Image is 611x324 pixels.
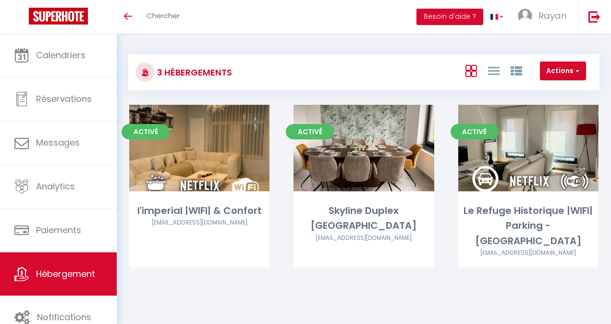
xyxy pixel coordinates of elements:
[147,11,180,21] span: Chercher
[36,137,80,149] span: Messages
[29,8,88,25] img: Super Booking
[286,124,334,139] span: Activé
[129,203,269,218] div: l'imperial |WIFI| & Confort
[155,62,232,83] h3: 3 Hébergements
[511,62,522,78] a: Vue par Groupe
[518,9,532,23] img: ...
[465,62,477,78] a: Vue en Box
[458,203,599,249] div: Le Refuge Historique |WIFI| Parking - [GEOGRAPHIC_DATA]
[37,311,91,323] span: Notifications
[36,49,86,61] span: Calendriers
[129,218,269,227] div: Airbnb
[538,10,566,22] span: Rayan
[416,9,483,25] button: Besoin d'aide ?
[293,234,434,243] div: Airbnb
[293,203,434,234] div: Skyline Duplex [GEOGRAPHIC_DATA]
[36,93,92,105] span: Réservations
[36,268,95,280] span: Hébergement
[588,11,600,23] img: logout
[36,180,75,192] span: Analytics
[451,124,499,139] span: Activé
[458,249,599,258] div: Airbnb
[122,124,170,139] span: Activé
[488,62,500,78] a: Vue en Liste
[36,224,81,236] span: Paiements
[540,62,586,81] button: Actions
